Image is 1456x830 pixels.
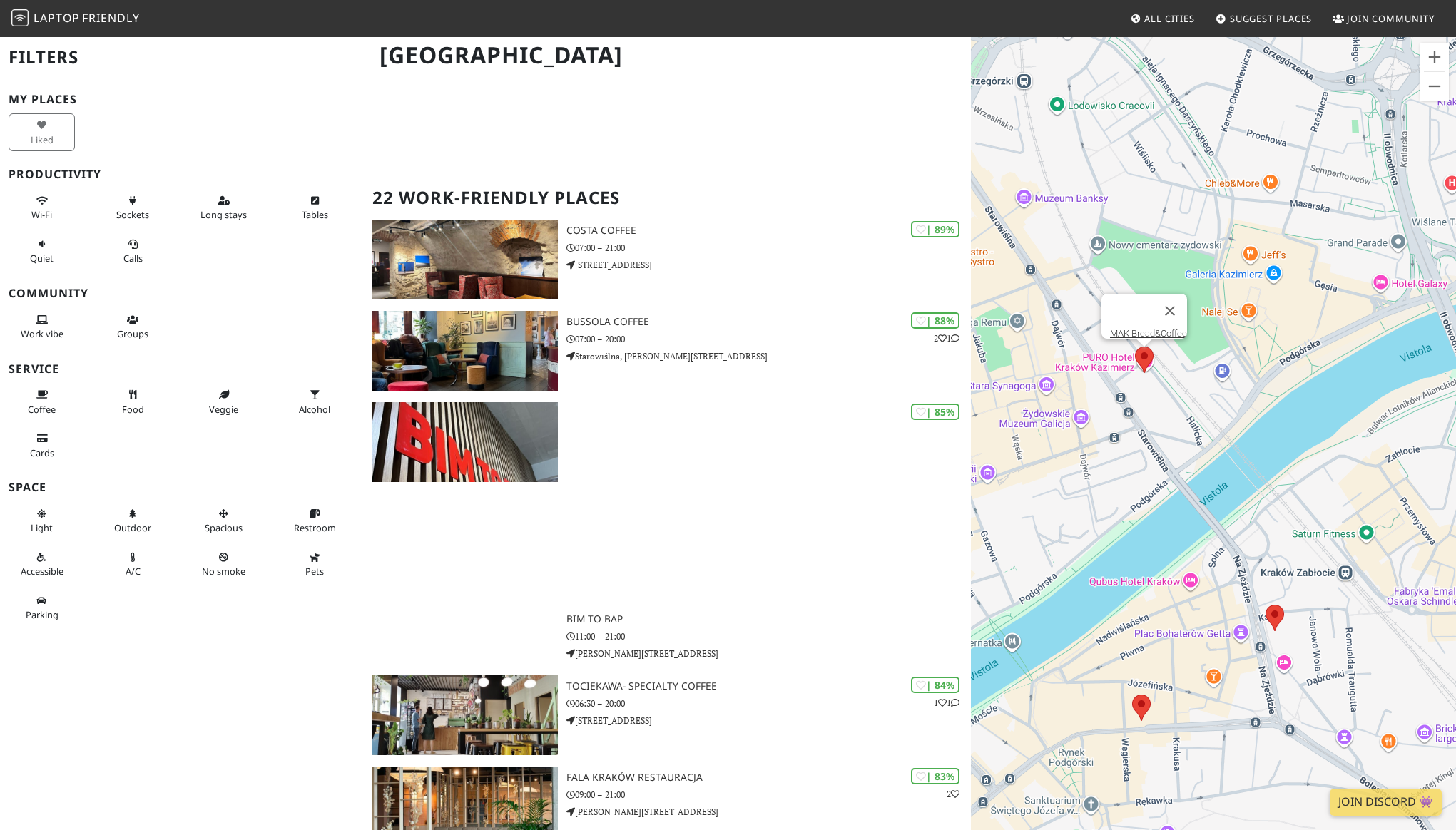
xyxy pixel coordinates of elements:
[911,221,959,237] div: | 89%
[1420,72,1449,101] button: Zoom indietro
[82,10,139,26] span: Friendly
[566,680,971,692] h3: Tociekawa- Specialty Coffee
[9,308,75,346] button: Work vibe
[190,545,257,583] button: No smoke
[100,383,166,421] button: Food
[372,220,557,299] img: Costa Coffee
[566,647,971,660] p: [PERSON_NAME][STREET_ADDRESS]
[282,502,348,540] button: Restroom
[566,241,971,255] p: 07:00 – 21:00
[372,402,557,482] img: BIM TO BAP
[282,383,348,421] button: Alcohol
[9,545,75,583] button: Accessible
[21,327,63,340] span: People working
[190,383,257,421] button: Veggie
[116,208,149,221] span: Power sockets
[364,402,970,664] a: BIM TO BAP | 85% BIM TO BAP 11:00 – 21:00 [PERSON_NAME][STREET_ADDRESS]
[934,332,959,345] p: 2 1
[100,189,166,227] button: Sockets
[566,225,971,237] h3: Costa Coffee
[126,565,141,578] span: Air conditioned
[1327,6,1440,31] a: Join Community
[202,565,245,578] span: Smoke free
[209,403,238,416] span: Veggie
[934,696,959,709] p: 1 1
[205,521,243,534] span: Spacious
[30,446,54,459] span: Credit cards
[911,768,959,784] div: | 83%
[294,521,336,534] span: Restroom
[368,36,967,75] h1: [GEOGRAPHIC_DATA]
[566,630,971,643] p: 11:00 – 21:00
[911,404,959,420] div: | 85%
[26,608,58,621] span: Parking
[31,521,53,534] span: Natural light
[305,565,324,578] span: Pet friendly
[100,308,166,346] button: Groups
[1153,294,1187,328] button: Chiudi
[9,502,75,540] button: Light
[9,287,355,300] h3: Community
[1230,12,1313,25] span: Suggest Places
[364,311,970,391] a: Bussola Coffee | 88% 21 Bussola Coffee 07:00 – 20:00 Starowiślna, [PERSON_NAME][STREET_ADDRESS]
[21,565,63,578] span: Accessible
[11,9,29,26] img: LaptopFriendly
[100,545,166,583] button: A/C
[282,545,348,583] button: Pets
[566,332,971,346] p: 07:00 – 20:00
[9,589,75,627] button: Parking
[566,258,971,272] p: [STREET_ADDRESS]
[100,232,166,270] button: Calls
[122,403,144,416] span: Food
[200,208,247,221] span: Long stays
[9,481,355,494] h3: Space
[190,189,257,227] button: Long stays
[299,403,330,416] span: Alcohol
[302,208,328,221] span: Work-friendly tables
[372,176,962,220] h2: 22 Work-Friendly Places
[31,208,52,221] span: Stable Wi-Fi
[117,327,148,340] span: Group tables
[947,787,959,801] p: 2
[114,521,151,534] span: Outdoor area
[11,6,140,31] a: LaptopFriendly LaptopFriendly
[9,232,75,270] button: Quiet
[9,36,355,79] h2: Filters
[9,189,75,227] button: Wi-Fi
[1144,12,1195,25] span: All Cities
[9,362,355,376] h3: Service
[9,383,75,421] button: Coffee
[190,502,257,540] button: Spacious
[566,772,971,784] h3: Fala Kraków Restauracja
[911,312,959,329] div: | 88%
[566,613,971,625] h3: BIM TO BAP
[364,675,970,755] a: Tociekawa- Specialty Coffee | 84% 11 Tociekawa- Specialty Coffee 06:30 – 20:00 [STREET_ADDRESS]
[1124,6,1201,31] a: All Cities
[911,677,959,693] div: | 84%
[1110,328,1187,339] a: MAK Bread&Coffee
[1210,6,1318,31] a: Suggest Places
[28,403,56,416] span: Coffee
[372,675,557,755] img: Tociekawa- Specialty Coffee
[100,502,166,540] button: Outdoor
[9,426,75,464] button: Cards
[566,316,971,328] h3: Bussola Coffee
[566,805,971,819] p: [PERSON_NAME][STREET_ADDRESS]
[1347,12,1435,25] span: Join Community
[1420,43,1449,71] button: Zoom avanti
[566,349,971,363] p: Starowiślna, [PERSON_NAME][STREET_ADDRESS]
[566,788,971,801] p: 09:00 – 21:00
[282,189,348,227] button: Tables
[34,10,80,26] span: Laptop
[364,220,970,299] a: Costa Coffee | 89% Costa Coffee 07:00 – 21:00 [STREET_ADDRESS]
[123,252,143,265] span: Video/audio calls
[30,252,54,265] span: Quiet
[566,697,971,710] p: 06:30 – 20:00
[9,168,355,181] h3: Productivity
[9,93,355,106] h3: My Places
[372,311,557,391] img: Bussola Coffee
[566,714,971,727] p: [STREET_ADDRESS]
